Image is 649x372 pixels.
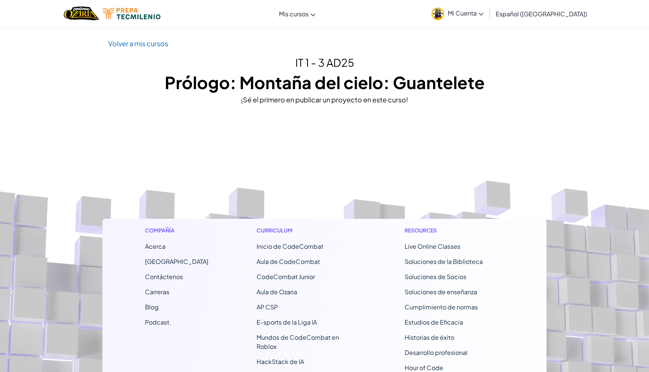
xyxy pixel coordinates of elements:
[405,257,483,265] a: Soluciones de la Biblioteca
[145,273,183,281] span: Contáctenos
[257,318,317,326] a: E-sports de la Liga IA
[405,364,443,372] a: Hour of Code
[257,257,320,265] a: Aula de CodeCombat
[145,242,165,250] a: Acerca
[405,348,468,356] a: Desarrollo profesional
[257,288,297,296] a: Aula de Ozaria
[405,288,477,296] a: Soluciones de enseñanza
[257,303,278,311] a: AP CSP
[405,318,463,326] a: Estudios de Eficacia
[496,10,587,18] span: Español ([GEOGRAPHIC_DATA])
[405,333,454,341] a: Historias de éxito
[145,257,208,265] a: [GEOGRAPHIC_DATA]
[103,8,161,19] img: Tecmilenio logo
[405,242,460,250] a: Live Online Classes
[64,6,99,21] a: Ozaria by CodeCombat logo
[64,6,99,21] img: Home
[405,273,466,281] a: Soluciones de Socios
[145,318,171,326] a: Podcast.
[108,39,168,48] a: Volver a mis cursos
[145,303,159,311] a: Blog
[108,55,541,71] h2: IT 1 - 3 AD25
[145,288,169,296] a: Carreras
[448,9,484,17] span: Mi Cuenta
[492,3,591,24] a: Español ([GEOGRAPHIC_DATA])
[257,333,339,350] a: Mundos de CodeCombat en Roblox
[108,94,541,105] div: ¡Sé el primero en publicar un proyecto en este curso!
[428,2,487,25] a: Mi Cuenta
[257,273,315,281] a: CodeCombat Junior
[405,303,478,311] a: Cumplimiento de normas
[108,71,541,94] h1: Prólogo: Montaña del cielo: Guantelete
[275,3,319,24] a: Mis cursos
[432,8,444,20] img: avatar
[405,226,504,234] h1: Resources
[257,358,304,366] a: HackStack de IA
[257,242,323,250] span: Inicio de CodeCombat
[279,10,309,18] span: Mis cursos
[145,226,208,234] h1: Compañía
[257,226,356,234] h1: Curriculum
